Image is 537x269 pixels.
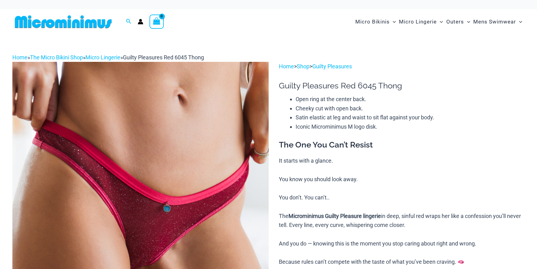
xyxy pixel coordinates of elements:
[126,18,132,26] a: Search icon link
[279,62,525,71] p: > >
[445,12,472,31] a: OutersMenu ToggleMenu Toggle
[472,12,524,31] a: Mens SwimwearMenu ToggleMenu Toggle
[296,122,525,131] li: Iconic Microminimus M logo disk.
[296,104,525,113] li: Cheeky cut with open back.
[288,213,381,219] b: Microminimus Guilty Pleasure lingerie
[12,15,114,29] img: MM SHOP LOGO FLAT
[279,81,525,91] h1: Guilty Pleasures Red 6045 Thong
[390,14,396,30] span: Menu Toggle
[149,15,164,29] a: View Shopping Cart, empty
[516,14,522,30] span: Menu Toggle
[397,12,444,31] a: Micro LingerieMenu ToggleMenu Toggle
[30,54,83,61] a: The Micro Bikini Shop
[12,54,28,61] a: Home
[464,14,470,30] span: Menu Toggle
[279,63,294,70] a: Home
[279,140,525,150] h3: The One You Can’t Resist
[138,19,143,24] a: Account icon link
[437,14,443,30] span: Menu Toggle
[446,14,464,30] span: Outers
[123,54,204,61] span: Guilty Pleasures Red 6045 Thong
[399,14,437,30] span: Micro Lingerie
[312,63,352,70] a: Guilty Pleasures
[296,113,525,122] li: Satin elastic at leg and waist to sit flat against your body.
[279,156,525,266] p: It starts with a glance. You know you should look away. You don’t. You can’t.. The in deep, sinfu...
[12,54,204,61] span: » » »
[296,95,525,104] li: Open ring at the center back.
[354,12,397,31] a: Micro BikinisMenu ToggleMenu Toggle
[355,14,390,30] span: Micro Bikinis
[353,11,525,32] nav: Site Navigation
[85,54,120,61] a: Micro Lingerie
[297,63,310,70] a: Shop
[473,14,516,30] span: Mens Swimwear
